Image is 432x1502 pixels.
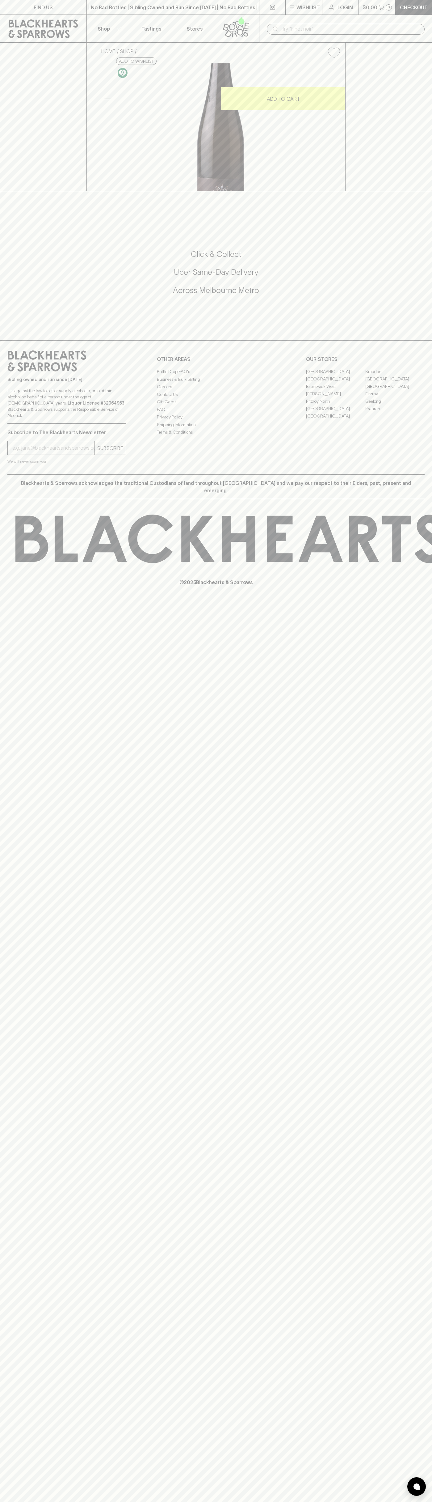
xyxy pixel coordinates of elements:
a: [PERSON_NAME] [306,390,365,397]
h5: Across Melbourne Metro [7,285,425,295]
a: Gift Cards [157,398,275,406]
a: Bottle Drop FAQ's [157,368,275,375]
a: Made without the use of any animal products. [116,66,129,79]
p: Checkout [400,4,428,11]
p: FIND US [34,4,53,11]
a: [GEOGRAPHIC_DATA] [306,405,365,412]
button: SUBSCRIBE [95,441,126,455]
p: It is against the law to sell or supply alcohol to, or to obtain alcohol on behalf of a person un... [7,388,126,418]
a: Geelong [365,397,425,405]
h5: Uber Same-Day Delivery [7,267,425,277]
a: SHOP [120,49,133,54]
p: Shop [98,25,110,32]
a: Terms & Conditions [157,429,275,436]
a: Prahran [365,405,425,412]
h5: Click & Collect [7,249,425,259]
p: Sibling owned and run since [DATE] [7,376,126,383]
a: Fitzroy [365,390,425,397]
input: Try "Pinot noir" [282,24,420,34]
p: OUR STORES [306,355,425,363]
a: [GEOGRAPHIC_DATA] [306,368,365,375]
p: OTHER AREAS [157,355,275,363]
a: Fitzroy North [306,397,365,405]
a: FAQ's [157,406,275,413]
p: Wishlist [296,4,320,11]
p: Subscribe to The Blackhearts Newsletter [7,429,126,436]
p: 0 [388,6,390,9]
div: Call to action block [7,224,425,328]
a: Shipping Information [157,421,275,428]
p: ADD TO CART [267,95,300,103]
button: ADD TO CART [221,87,345,110]
img: Vegan [118,68,128,78]
button: Shop [87,15,130,42]
p: Tastings [141,25,161,32]
a: Privacy Policy [157,414,275,421]
a: [GEOGRAPHIC_DATA] [365,375,425,383]
p: Blackhearts & Sparrows acknowledges the traditional Custodians of land throughout [GEOGRAPHIC_DAT... [12,479,420,494]
input: e.g. jane@blackheartsandsparrows.com.au [12,443,94,453]
a: Braddon [365,368,425,375]
button: Add to wishlist [325,45,342,61]
a: Tastings [130,15,173,42]
button: Add to wishlist [116,57,157,65]
p: We will never spam you [7,458,126,465]
img: 38566.png [96,63,345,191]
a: Careers [157,383,275,391]
a: Stores [173,15,216,42]
a: [GEOGRAPHIC_DATA] [306,412,365,420]
a: Business & Bulk Gifting [157,375,275,383]
p: Login [338,4,353,11]
strong: Liquor License #32064953 [68,401,124,405]
p: $0.00 [363,4,377,11]
a: Contact Us [157,391,275,398]
p: SUBSCRIBE [97,444,123,452]
a: HOME [101,49,115,54]
img: bubble-icon [413,1483,420,1490]
a: [GEOGRAPHIC_DATA] [306,375,365,383]
p: Stores [187,25,203,32]
a: Brunswick West [306,383,365,390]
a: [GEOGRAPHIC_DATA] [365,383,425,390]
